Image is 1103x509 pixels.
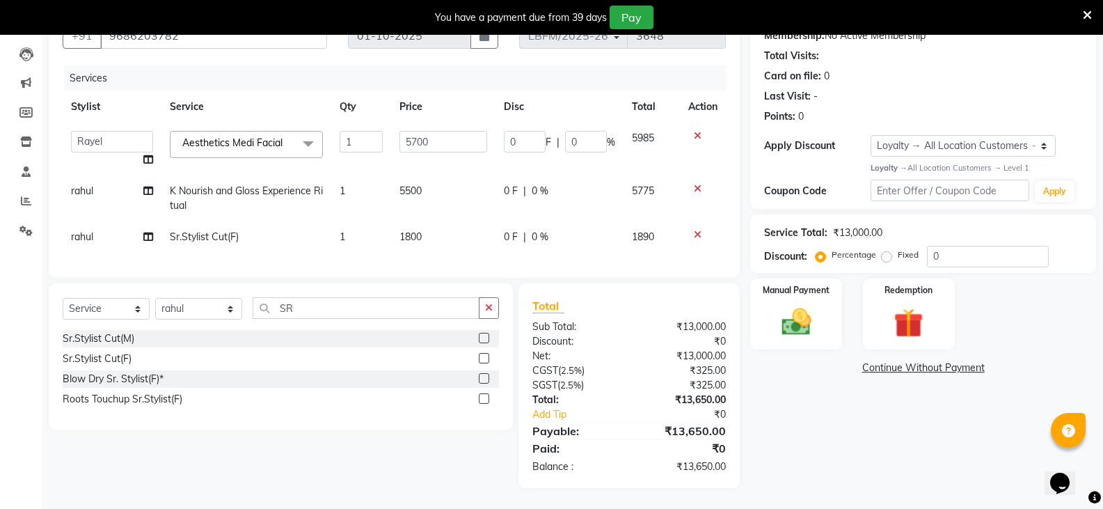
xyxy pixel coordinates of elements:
[522,378,629,393] div: ( )
[495,91,624,123] th: Disc
[532,230,548,244] span: 0 %
[399,185,422,197] span: 5500
[798,109,804,124] div: 0
[629,334,736,349] div: ₹0
[557,135,560,150] span: |
[680,91,726,123] th: Action
[283,136,289,149] a: x
[871,163,907,173] strong: Loyalty →
[629,423,736,439] div: ₹13,650.00
[399,230,422,243] span: 1800
[170,230,239,243] span: Sr.Stylist Cut(F)
[898,249,919,261] label: Fixed
[629,320,736,334] div: ₹13,000.00
[71,230,93,243] span: rahul
[561,365,582,376] span: 2.5%
[64,65,736,91] div: Services
[824,69,830,84] div: 0
[71,185,93,197] span: rahul
[532,379,557,391] span: SGST
[764,89,811,104] div: Last Visit:
[522,423,629,439] div: Payable:
[1035,181,1074,202] button: Apply
[884,284,933,297] label: Redemption
[632,230,654,243] span: 1890
[532,184,548,198] span: 0 %
[523,230,526,244] span: |
[63,91,161,123] th: Stylist
[331,91,391,123] th: Qty
[63,372,164,386] div: Blow Dry Sr. Stylist(F)*
[764,226,827,240] div: Service Total:
[814,89,818,104] div: -
[522,407,647,422] a: Add Tip
[764,249,807,264] div: Discount:
[522,363,629,378] div: ( )
[832,249,876,261] label: Percentage
[63,331,134,346] div: Sr.Stylist Cut(M)
[170,185,323,212] span: K Nourish and Gloss Experience Ritual
[522,393,629,407] div: Total:
[161,91,331,123] th: Service
[764,49,819,63] div: Total Visits:
[1045,453,1089,495] iframe: chat widget
[560,379,581,391] span: 2.5%
[833,226,882,240] div: ₹13,000.00
[871,162,1082,174] div: All Location Customers → Level 1
[504,184,518,198] span: 0 F
[253,297,479,319] input: Search or Scan
[764,29,825,43] div: Membership:
[764,69,821,84] div: Card on file:
[182,136,283,149] span: Aesthetics Medi Facial
[610,6,653,29] button: Pay
[624,91,681,123] th: Total
[632,185,654,197] span: 5775
[523,184,526,198] span: |
[764,29,1082,43] div: No Active Membership
[632,132,654,144] span: 5985
[340,185,345,197] span: 1
[63,352,132,366] div: Sr.Stylist Cut(F)
[647,407,736,422] div: ₹0
[871,180,1029,201] input: Enter Offer / Coupon Code
[532,364,558,377] span: CGST
[764,184,870,198] div: Coupon Code
[629,393,736,407] div: ₹13,650.00
[504,230,518,244] span: 0 F
[763,284,830,297] label: Manual Payment
[522,320,629,334] div: Sub Total:
[753,361,1093,375] a: Continue Without Payment
[391,91,495,123] th: Price
[340,230,345,243] span: 1
[546,135,551,150] span: F
[629,460,736,474] div: ₹13,650.00
[522,334,629,349] div: Discount:
[532,299,564,313] span: Total
[522,440,629,457] div: Paid:
[629,440,736,457] div: ₹0
[522,349,629,363] div: Net:
[764,109,795,124] div: Points:
[607,135,615,150] span: %
[522,460,629,474] div: Balance :
[629,363,736,378] div: ₹325.00
[629,378,736,393] div: ₹325.00
[63,392,182,407] div: Roots Touchup Sr.Stylist(F)
[63,22,102,49] button: +91
[772,305,820,339] img: _cash.svg
[629,349,736,363] div: ₹13,000.00
[884,305,933,342] img: _gift.svg
[435,10,607,25] div: You have a payment due from 39 days
[100,22,327,49] input: Search by Name/Mobile/Email/Code
[764,139,870,153] div: Apply Discount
